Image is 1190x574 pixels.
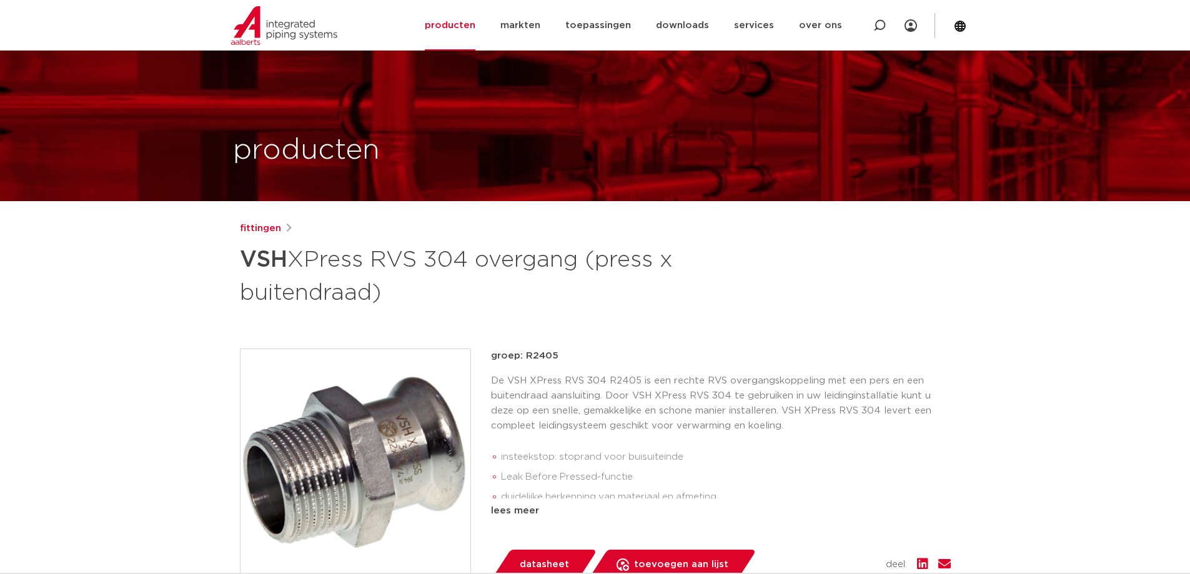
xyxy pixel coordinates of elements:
[240,221,281,236] a: fittingen
[501,467,951,487] li: Leak Before Pressed-functie
[501,447,951,467] li: insteekstop: stoprand voor buisuiteinde
[240,249,287,271] strong: VSH
[491,349,951,364] p: groep: R2405
[233,131,380,171] h1: producten
[240,241,709,309] h1: XPress RVS 304 overgang (press x buitendraad)
[886,557,907,572] span: deel:
[491,503,951,518] div: lees meer
[491,374,951,433] p: De VSH XPress RVS 304 R2405 is een rechte RVS overgangskoppeling met een pers en een buitendraad ...
[501,487,951,507] li: duidelijke herkenning van materiaal en afmeting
